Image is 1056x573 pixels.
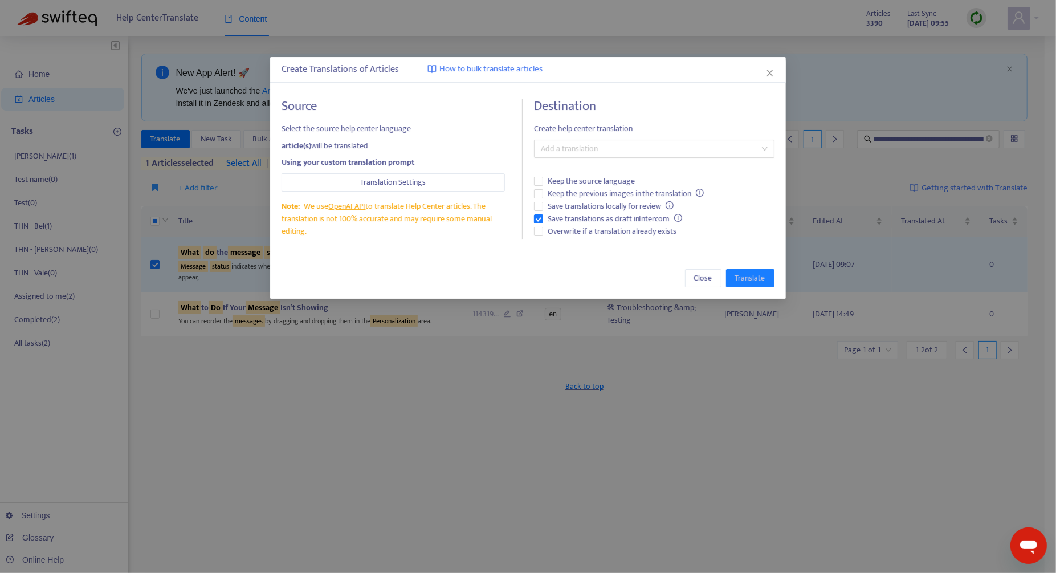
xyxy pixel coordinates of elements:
[764,67,776,79] button: Close
[694,272,712,285] span: Close
[696,189,704,197] span: info-circle
[765,68,774,78] span: close
[282,123,505,135] span: Select the source help center language
[427,64,437,74] img: image-link
[361,176,426,189] span: Translation Settings
[282,63,774,76] div: Create Translations of Articles
[534,123,774,135] span: Create help center translation
[543,188,709,200] span: Keep the previous images in the translation
[282,173,505,192] button: Translation Settings
[282,156,505,169] div: Using your custom translation prompt
[282,140,505,152] div: will be translated
[329,200,366,213] a: OpenAI API
[427,63,543,76] a: How to bulk translate articles
[439,63,543,76] span: How to bulk translate articles
[543,213,687,225] span: Save translations as draft in Intercom
[543,175,639,188] span: Keep the source language
[674,214,682,222] span: info-circle
[282,99,505,114] h4: Source
[543,200,679,213] span: Save translations locally for review
[543,225,682,238] span: Overwrite if a translation already exists
[282,139,311,152] strong: article(s)
[1010,527,1047,564] iframe: Button to launch messaging window
[282,200,505,238] div: We use to translate Help Center articles. The translation is not 100% accurate and may require so...
[726,269,774,287] button: Translate
[282,200,300,213] span: Note:
[534,99,774,114] h4: Destination
[685,269,721,287] button: Close
[666,201,674,209] span: info-circle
